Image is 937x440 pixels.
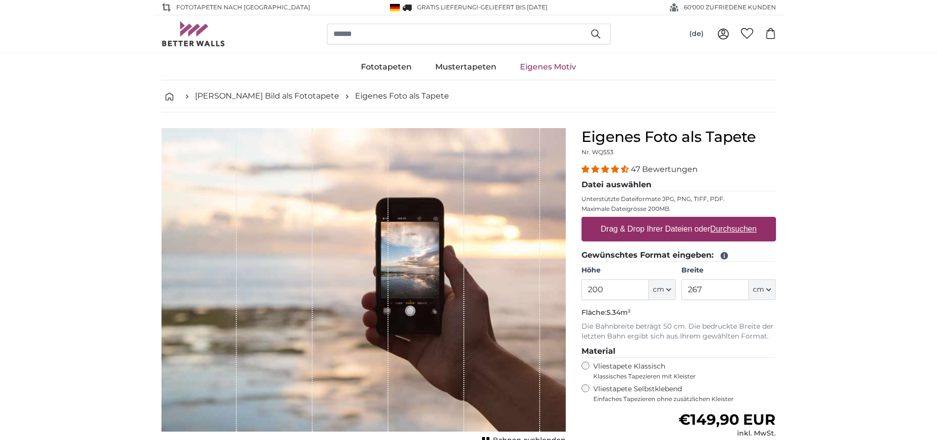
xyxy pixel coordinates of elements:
button: (de) [681,25,711,43]
span: - [478,3,548,11]
span: Geliefert bis [DATE] [481,3,548,11]
legend: Datei auswählen [582,179,776,191]
a: Eigenes Motiv [508,54,588,80]
span: 4.38 stars [582,165,631,174]
h1: Eigenes Foto als Tapete [582,128,776,146]
span: Einfaches Tapezieren ohne zusätzlichen Kleister [593,395,776,403]
span: 60'000 ZUFRIEDENE KUNDEN [684,3,776,12]
span: 47 Bewertungen [631,165,698,174]
span: €149,90 EUR [679,410,775,429]
label: Höhe [582,266,676,275]
p: Unterstützte Dateiformate JPG, PNG, TIFF, PDF. [582,195,776,203]
img: Deutschland [390,4,400,11]
span: 5.34m² [607,308,631,317]
u: Durchsuchen [710,225,756,233]
span: Klassisches Tapezieren mit Kleister [593,372,768,380]
a: Fototapeten [349,54,423,80]
p: Maximale Dateigrösse 200MB. [582,205,776,213]
legend: Material [582,345,776,358]
a: [PERSON_NAME] Bild als Fototapete [195,90,339,102]
img: Betterwalls [162,21,226,46]
span: GRATIS Lieferung! [417,3,478,11]
p: Die Bahnbreite beträgt 50 cm. Die bedruckte Breite der letzten Bahn ergibt sich aus Ihrem gewählt... [582,322,776,341]
p: Fläche: [582,308,776,318]
legend: Gewünschtes Format eingeben: [582,249,776,262]
button: cm [749,279,775,300]
label: Vliestapete Selbstklebend [593,384,776,403]
span: Fototapeten nach [GEOGRAPHIC_DATA] [176,3,310,12]
label: Drag & Drop Ihrer Dateien oder [597,219,761,239]
span: cm [653,285,664,295]
button: cm [649,279,676,300]
label: Breite [681,266,775,275]
nav: breadcrumbs [162,80,776,112]
span: cm [753,285,764,295]
label: Vliestapete Klassisch [593,362,768,380]
div: inkl. MwSt. [679,429,775,439]
a: Mustertapeten [423,54,508,80]
span: Nr. WQ553 [582,148,614,156]
a: Eigenes Foto als Tapete [355,90,449,102]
